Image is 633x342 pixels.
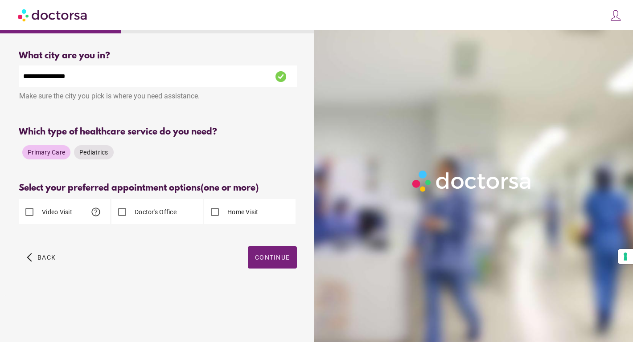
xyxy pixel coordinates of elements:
[79,149,108,156] span: Pediatrics
[226,208,259,216] label: Home Visit
[201,183,259,193] span: (one or more)
[609,9,622,22] img: icons8-customer-100.png
[28,149,65,156] span: Primary Care
[90,207,101,217] span: help
[255,254,290,261] span: Continue
[40,208,72,216] label: Video Visit
[23,246,59,269] button: arrow_back_ios Back
[618,249,633,264] button: Your consent preferences for tracking technologies
[409,167,535,195] img: Logo-Doctorsa-trans-White-partial-flat.png
[37,254,56,261] span: Back
[19,127,297,137] div: Which type of healthcare service do you need?
[18,5,88,25] img: Doctorsa.com
[19,87,297,107] div: Make sure the city you pick is where you need assistance.
[19,51,297,61] div: What city are you in?
[19,183,297,193] div: Select your preferred appointment options
[248,246,297,269] button: Continue
[133,208,177,216] label: Doctor's Office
